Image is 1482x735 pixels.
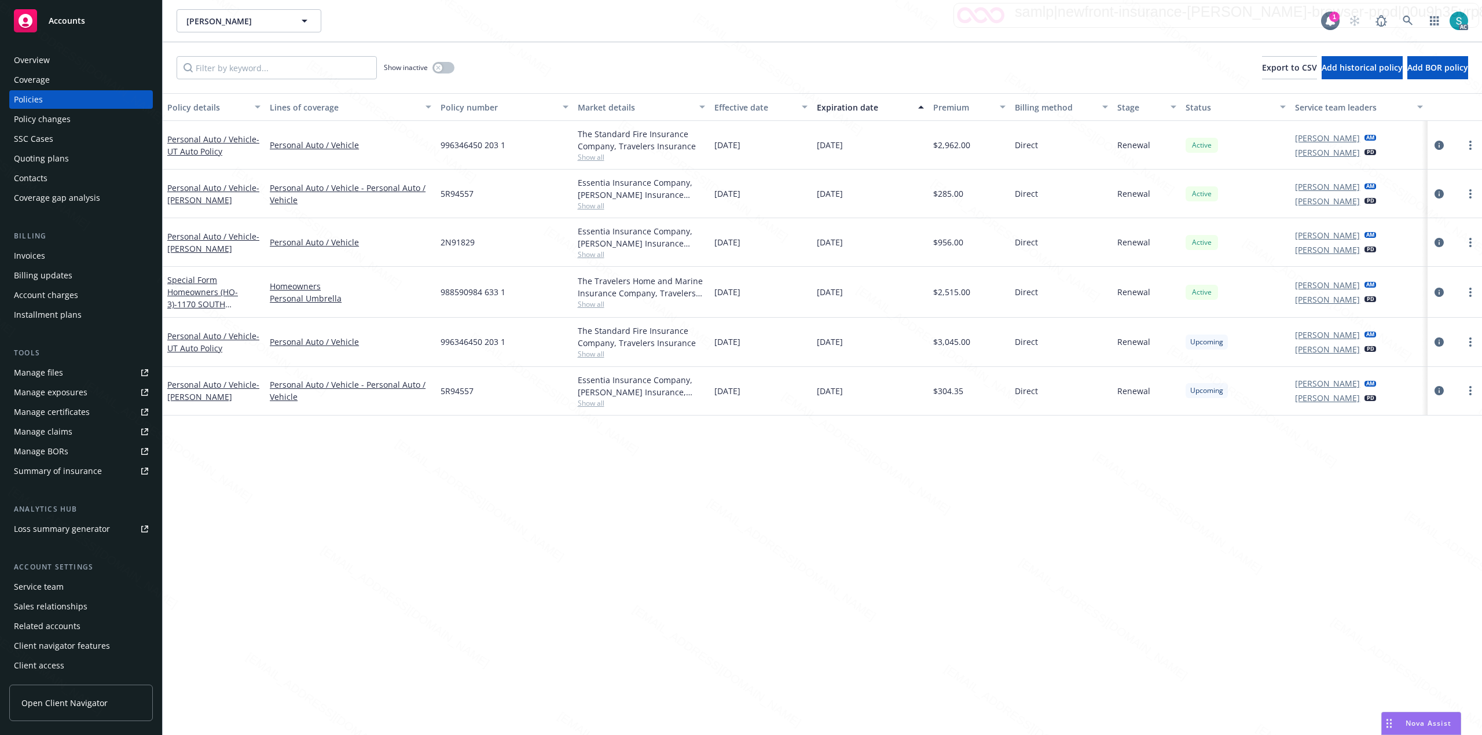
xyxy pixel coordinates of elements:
[9,110,153,128] a: Policy changes
[9,90,153,109] a: Policies
[1295,279,1360,291] a: [PERSON_NAME]
[1113,93,1181,121] button: Stage
[714,236,740,248] span: [DATE]
[929,93,1011,121] button: Premium
[578,128,705,152] div: The Standard Fire Insurance Company, Travelers Insurance
[1015,336,1038,348] span: Direct
[167,330,259,354] span: - UT Auto Policy
[21,697,108,709] span: Open Client Navigator
[9,578,153,596] a: Service team
[14,442,68,461] div: Manage BORs
[9,347,153,359] div: Tools
[1407,62,1468,73] span: Add BOR policy
[933,101,993,113] div: Premium
[9,5,153,37] a: Accounts
[1015,236,1038,248] span: Direct
[9,383,153,402] a: Manage exposures
[441,236,475,248] span: 2N91829
[1117,188,1150,200] span: Renewal
[1290,93,1427,121] button: Service team leaders
[14,51,50,69] div: Overview
[817,188,843,200] span: [DATE]
[1463,236,1477,249] a: more
[270,101,419,113] div: Lines of coverage
[578,249,705,259] span: Show all
[933,236,963,248] span: $956.00
[1015,139,1038,151] span: Direct
[812,93,929,121] button: Expiration date
[9,422,153,441] a: Manage claims
[1015,101,1095,113] div: Billing method
[1190,385,1223,396] span: Upcoming
[1190,237,1213,248] span: Active
[1190,337,1223,347] span: Upcoming
[167,231,259,254] span: - [PERSON_NAME]
[578,225,705,249] div: Essentia Insurance Company, [PERSON_NAME] Insurance Agency, LLC
[1015,385,1038,397] span: Direct
[933,286,970,298] span: $2,515.00
[9,51,153,69] a: Overview
[1432,138,1446,152] a: circleInformation
[578,398,705,408] span: Show all
[1262,62,1317,73] span: Export to CSV
[167,299,241,334] span: - 1170 SOUTH [STREET_ADDRESS] 847250848
[1295,132,1360,144] a: [PERSON_NAME]
[9,247,153,265] a: Invoices
[1117,236,1150,248] span: Renewal
[14,656,64,675] div: Client access
[578,201,705,211] span: Show all
[163,93,265,121] button: Policy details
[1322,62,1403,73] span: Add historical policy
[167,101,248,113] div: Policy details
[714,385,740,397] span: [DATE]
[1010,93,1113,121] button: Billing method
[14,363,63,382] div: Manage files
[1295,146,1360,159] a: [PERSON_NAME]
[9,130,153,148] a: SSC Cases
[14,520,110,538] div: Loss summary generator
[578,101,692,113] div: Market details
[1406,718,1451,728] span: Nova Assist
[9,520,153,538] a: Loss summary generator
[1463,384,1477,398] a: more
[9,230,153,242] div: Billing
[1295,377,1360,389] a: [PERSON_NAME]
[1396,9,1419,32] a: Search
[1450,12,1468,30] img: photo
[714,336,740,348] span: [DATE]
[1262,56,1317,79] button: Export to CSV
[817,385,843,397] span: [DATE]
[441,188,474,200] span: 5R94557
[1015,188,1038,200] span: Direct
[817,139,843,151] span: [DATE]
[1181,93,1290,121] button: Status
[167,231,259,254] a: Personal Auto / Vehicle
[1463,138,1477,152] a: more
[167,182,259,205] span: - [PERSON_NAME]
[817,336,843,348] span: [DATE]
[9,363,153,382] a: Manage files
[9,504,153,515] div: Analytics hub
[9,403,153,421] a: Manage certificates
[14,637,110,655] div: Client navigator features
[9,149,153,168] a: Quoting plans
[933,385,963,397] span: $304.35
[1432,285,1446,299] a: circleInformation
[1407,56,1468,79] button: Add BOR policy
[9,597,153,616] a: Sales relationships
[1295,343,1360,355] a: [PERSON_NAME]
[714,139,740,151] span: [DATE]
[1432,384,1446,398] a: circleInformation
[817,101,911,113] div: Expiration date
[9,189,153,207] a: Coverage gap analysis
[177,9,321,32] button: [PERSON_NAME]
[14,189,100,207] div: Coverage gap analysis
[167,134,259,157] span: - UT Auto Policy
[9,71,153,89] a: Coverage
[1463,285,1477,299] a: more
[167,330,259,354] a: Personal Auto / Vehicle
[1015,286,1038,298] span: Direct
[14,597,87,616] div: Sales relationships
[14,130,53,148] div: SSC Cases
